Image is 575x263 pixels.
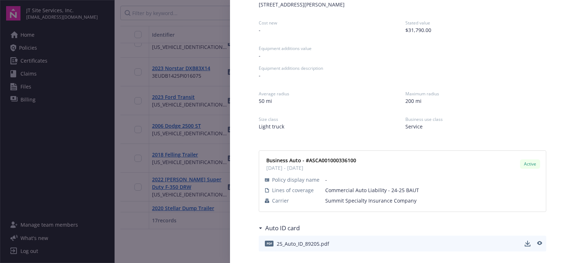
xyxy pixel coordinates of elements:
span: [STREET_ADDRESS][PERSON_NAME] [259,1,546,8]
span: Summit Specialty Insurance Company [325,197,540,204]
span: Commercial Auto Liability - 24-25 BAUT [325,186,540,194]
span: Maximum radius [405,91,546,97]
span: Size class [259,116,400,123]
span: Active [523,161,537,167]
a: download [523,239,532,248]
span: Average radius [259,91,400,97]
span: Policy display name [272,176,319,183]
div: Auto ID card [259,223,300,233]
span: pdf [265,241,273,246]
strong: Business Auto - #ASCA001000336100 [266,157,356,164]
span: Equipment additions description [259,65,546,72]
span: Lines of coverage [272,186,314,194]
span: 200 mi [405,97,546,105]
span: - [259,52,546,59]
span: Equipment additions value [259,45,546,52]
span: Business use class [405,116,546,123]
span: [DATE] - [DATE] [266,164,356,172]
span: 25_Auto_ID_89205.pdf [277,240,329,248]
span: Light truck [259,123,400,130]
span: - [259,26,400,34]
span: Cost new [259,20,400,26]
span: - [325,176,540,183]
span: Carrier [272,197,289,204]
h3: Auto ID card [265,223,300,233]
span: 50 mi [259,97,400,105]
span: Stated value [405,20,546,26]
span: Service [405,123,546,130]
span: - [259,72,546,79]
span: $31,790.00 [405,26,546,34]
